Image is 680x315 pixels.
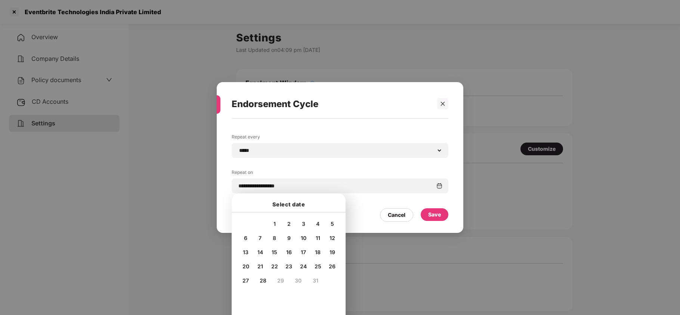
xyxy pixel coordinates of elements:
span: 4 [316,221,319,227]
span: 6 [244,235,247,241]
span: 5 [331,221,334,227]
span: 22 [271,263,278,269]
span: 15 [272,249,277,255]
span: 25 [315,263,321,269]
span: 28 [260,277,266,284]
span: 16 [286,249,292,255]
span: 1 [273,221,276,227]
img: svg+xml;base64,PHN2ZyBpZD0iQ2FsZW5kYXItMzJ4MzIiIHhtbG5zPSJodHRwOi8vd3d3LnczLm9yZy8yMDAwL3N2ZyIgd2... [436,183,442,189]
span: 26 [329,263,336,269]
span: 23 [285,263,292,269]
div: Save [428,210,441,219]
span: 2 [287,221,291,227]
span: 21 [257,263,263,269]
span: 14 [257,249,263,255]
span: 20 [242,263,249,269]
label: Repeat on [232,169,448,178]
h4: Select date [238,201,339,208]
span: 13 [243,249,248,255]
span: close [440,101,445,106]
div: Cancel [388,211,405,219]
span: 24 [300,263,307,269]
span: 17 [301,249,306,255]
span: 8 [273,235,276,241]
span: 10 [301,235,306,241]
span: 19 [330,249,335,255]
span: 7 [259,235,262,241]
span: 11 [316,235,320,241]
span: 18 [315,249,321,255]
label: Repeat every [232,134,448,143]
span: 27 [242,277,249,284]
span: 9 [287,235,291,241]
span: 12 [330,235,335,241]
span: 3 [302,221,305,227]
div: Endorsement Cycle [232,90,430,119]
